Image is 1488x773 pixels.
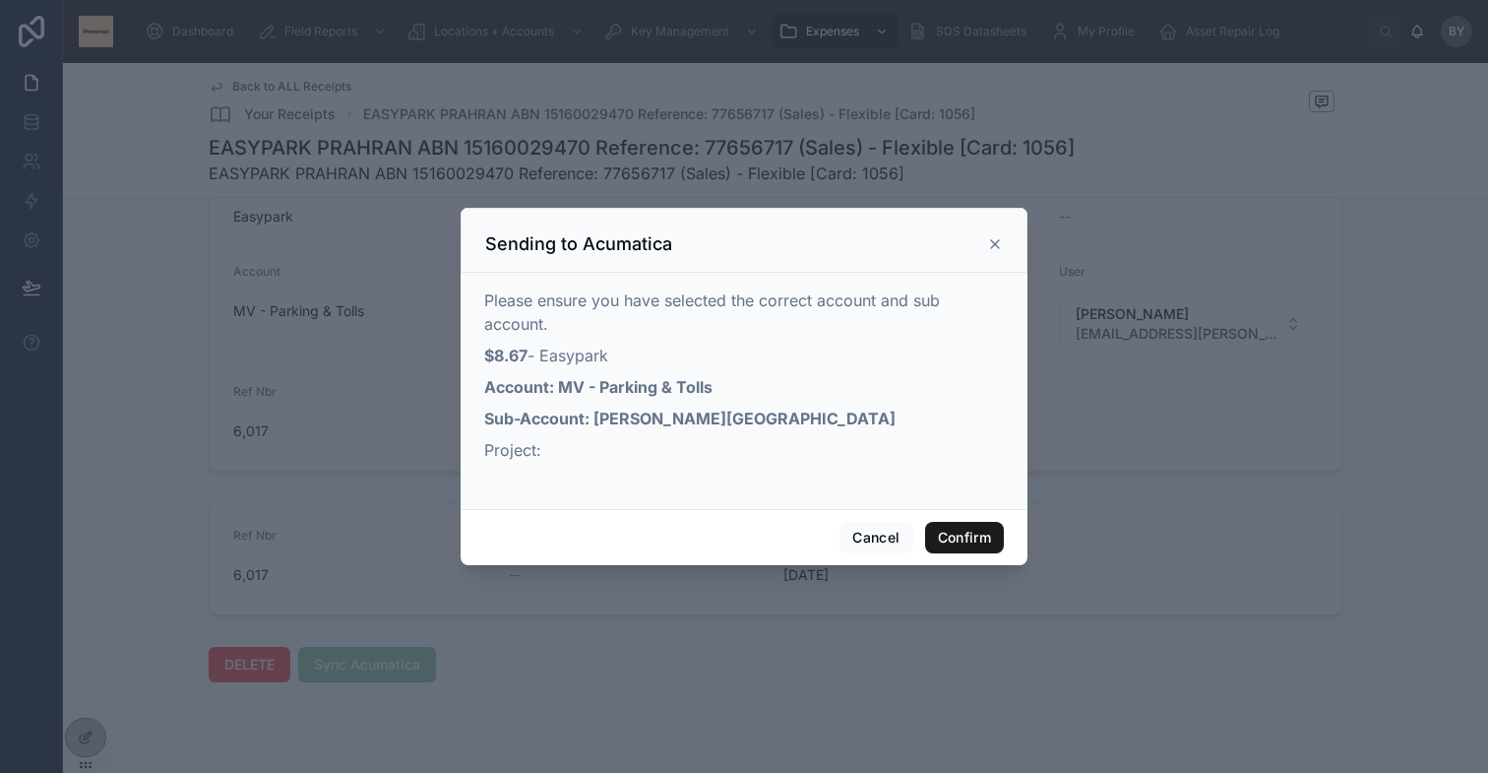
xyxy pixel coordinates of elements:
strong: Account: MV - Parking & Tolls [484,377,713,397]
p: Please ensure you have selected the correct account and sub account. [484,289,1004,336]
p: Project: [484,438,1004,462]
h3: Sending to Acumatica [485,232,672,256]
button: Cancel [839,522,912,553]
p: - Easypark [484,344,1004,367]
strong: Sub-Account: [PERSON_NAME][GEOGRAPHIC_DATA] [484,409,896,428]
button: Confirm [925,522,1004,553]
strong: $8.67 [484,346,527,365]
